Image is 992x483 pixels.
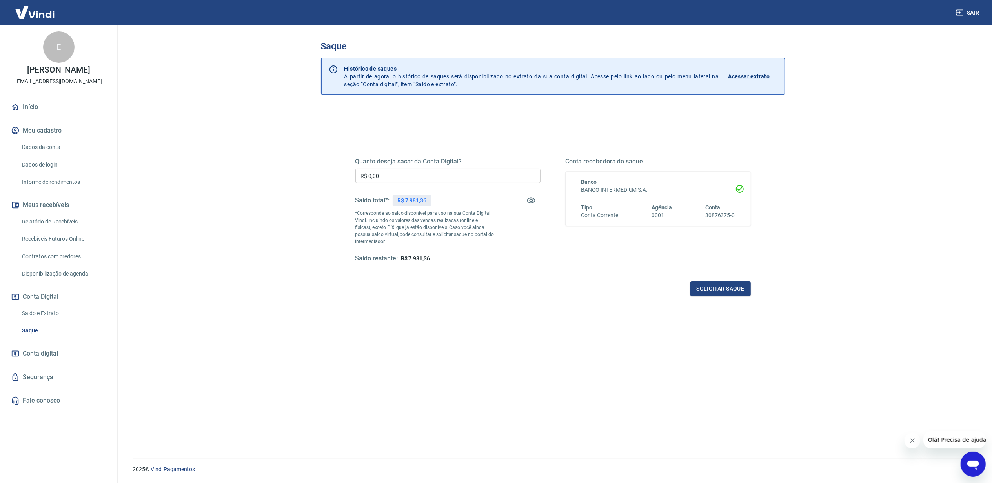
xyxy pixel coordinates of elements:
span: R$ 7.981,36 [401,255,430,261]
button: Solicitar saque [690,281,751,296]
a: Saque [19,323,108,339]
p: Acessar extrato [728,73,770,80]
h6: 30876375-0 [705,211,735,220]
h6: BANCO INTERMEDIUM S.A. [581,186,735,194]
iframe: Mensagem da empresa [923,431,986,448]
a: Acessar extrato [728,65,779,88]
p: 2025 © [133,465,973,474]
span: Conta digital [23,348,58,359]
button: Meus recebíveis [9,196,108,214]
a: Contratos com credores [19,249,108,265]
a: Início [9,98,108,116]
a: Segurança [9,369,108,386]
div: E [43,31,75,63]
img: website_grey.svg [13,20,19,27]
img: logo_orange.svg [13,13,19,19]
p: Histórico de saques [344,65,719,73]
a: Disponibilização de agenda [19,266,108,282]
button: Sair [954,5,983,20]
iframe: Botão para abrir a janela de mensagens [961,452,986,477]
a: Fale conosco [9,392,108,409]
a: Dados da conta [19,139,108,155]
p: R$ 7.981,36 [397,196,426,205]
h5: Quanto deseja sacar da Conta Digital? [355,158,541,165]
div: Palavras-chave [91,46,126,51]
iframe: Fechar mensagem [905,433,920,448]
h6: Conta Corrente [581,211,618,220]
p: [EMAIL_ADDRESS][DOMAIN_NAME] [15,77,102,85]
div: [PERSON_NAME]: [DOMAIN_NAME] [20,20,112,27]
a: Vindi Pagamentos [151,466,195,472]
h6: 0001 [652,211,672,220]
a: Relatório de Recebíveis [19,214,108,230]
h3: Saque [321,41,785,52]
h5: Saldo restante: [355,254,398,263]
a: Conta digital [9,345,108,362]
button: Conta Digital [9,288,108,305]
img: Vindi [9,0,60,24]
p: A partir de agora, o histórico de saques será disponibilizado no extrato da sua conta digital. Ac... [344,65,719,88]
span: Olá! Precisa de ajuda? [5,5,66,12]
img: tab_domain_overview_orange.svg [33,45,39,52]
span: Conta [705,204,720,211]
span: Tipo [581,204,593,211]
img: tab_keywords_by_traffic_grey.svg [83,45,89,52]
h5: Conta recebedora do saque [566,158,751,165]
a: Dados de login [19,157,108,173]
button: Meu cadastro [9,122,108,139]
span: Banco [581,179,597,185]
a: Informe de rendimentos [19,174,108,190]
p: [PERSON_NAME] [27,66,90,74]
a: Recebíveis Futuros Online [19,231,108,247]
div: Domínio [41,46,60,51]
h5: Saldo total*: [355,196,390,204]
div: v 4.0.25 [22,13,38,19]
p: *Corresponde ao saldo disponível para uso na sua Conta Digital Vindi. Incluindo os valores das ve... [355,210,494,245]
a: Saldo e Extrato [19,305,108,321]
span: Agência [652,204,672,211]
